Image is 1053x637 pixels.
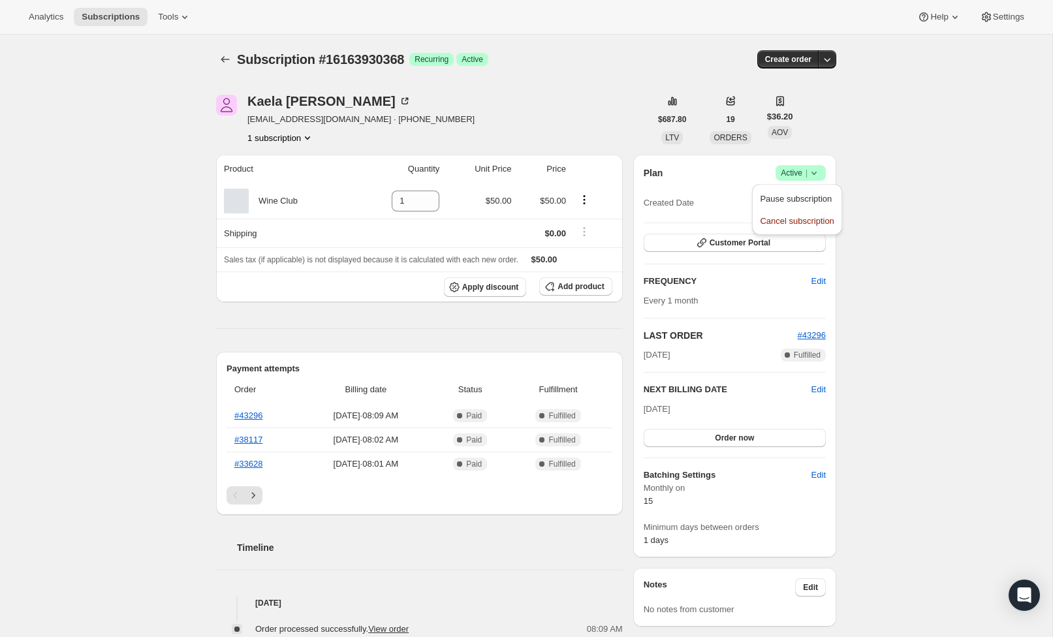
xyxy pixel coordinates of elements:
[714,133,747,142] span: ORDERS
[644,275,811,288] h2: FREQUENCY
[227,486,612,505] nav: Pagination
[255,624,409,634] span: Order processed successfully.
[354,155,443,183] th: Quantity
[804,465,834,486] button: Edit
[249,194,298,208] div: Wine Club
[587,623,623,636] span: 08:09 AM
[466,435,482,445] span: Paid
[718,110,742,129] button: 19
[237,541,623,554] h2: Timeline
[558,281,604,292] span: Add product
[644,482,826,495] span: Monthly on
[304,409,428,422] span: [DATE] · 08:09 AM
[234,435,262,444] a: #38117
[767,110,793,123] span: $36.20
[304,458,428,471] span: [DATE] · 08:01 AM
[531,255,558,264] span: $50.00
[574,225,595,239] button: Shipping actions
[548,411,575,421] span: Fulfilled
[512,383,605,396] span: Fulfillment
[760,194,832,204] span: Pause subscription
[436,383,505,396] span: Status
[234,411,262,420] a: #43296
[650,110,694,129] button: $687.80
[644,196,694,210] span: Created Date
[216,219,354,247] th: Shipping
[237,52,404,67] span: Subscription #16163930368
[548,459,575,469] span: Fulfilled
[772,128,788,137] span: AOV
[644,578,796,597] h3: Notes
[150,8,199,26] button: Tools
[644,521,826,534] span: Minimum days between orders
[644,604,734,614] span: No notes from customer
[794,350,821,360] span: Fulfilled
[216,597,623,610] h4: [DATE]
[304,383,428,396] span: Billing date
[993,12,1024,22] span: Settings
[548,435,575,445] span: Fulfilled
[1009,580,1040,611] div: Open Intercom Messenger
[710,238,770,248] span: Customer Portal
[216,50,234,69] button: Subscriptions
[811,275,826,288] span: Edit
[462,282,519,292] span: Apply discount
[726,114,734,125] span: 19
[756,188,838,209] button: Pause subscription
[244,486,262,505] button: Next
[444,277,527,297] button: Apply discount
[443,155,515,183] th: Unit Price
[368,624,409,634] a: View order
[29,12,63,22] span: Analytics
[304,433,428,446] span: [DATE] · 08:02 AM
[466,459,482,469] span: Paid
[811,469,826,482] span: Edit
[540,196,566,206] span: $50.00
[972,8,1032,26] button: Settings
[658,114,686,125] span: $687.80
[227,362,612,375] h2: Payment attempts
[486,196,512,206] span: $50.00
[811,383,826,396] button: Edit
[516,155,570,183] th: Price
[82,12,140,22] span: Subscriptions
[227,375,300,404] th: Order
[757,50,819,69] button: Create order
[804,271,834,292] button: Edit
[462,54,483,65] span: Active
[234,459,262,469] a: #33628
[715,433,754,443] span: Order now
[803,582,818,593] span: Edit
[216,95,237,116] span: Kaela Bowens
[644,329,798,342] h2: LAST ORDER
[644,429,826,447] button: Order now
[216,155,354,183] th: Product
[644,469,811,482] h6: Batching Settings
[21,8,71,26] button: Analytics
[644,349,670,362] span: [DATE]
[644,535,668,545] span: 1 days
[930,12,948,22] span: Help
[224,255,518,264] span: Sales tax (if applicable) is not displayed because it is calculated with each new order.
[760,216,834,226] span: Cancel subscription
[644,496,653,506] span: 15
[644,234,826,252] button: Customer Portal
[247,131,314,144] button: Product actions
[644,166,663,179] h2: Plan
[644,404,670,414] span: [DATE]
[466,411,482,421] span: Paid
[806,168,808,178] span: |
[765,54,811,65] span: Create order
[644,383,811,396] h2: NEXT BILLING DATE
[798,330,826,340] a: #43296
[756,210,838,231] button: Cancel subscription
[798,329,826,342] button: #43296
[644,296,699,305] span: Every 1 month
[247,95,411,108] div: Kaela [PERSON_NAME]
[158,12,178,22] span: Tools
[74,8,148,26] button: Subscriptions
[539,277,612,296] button: Add product
[665,133,679,142] span: LTV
